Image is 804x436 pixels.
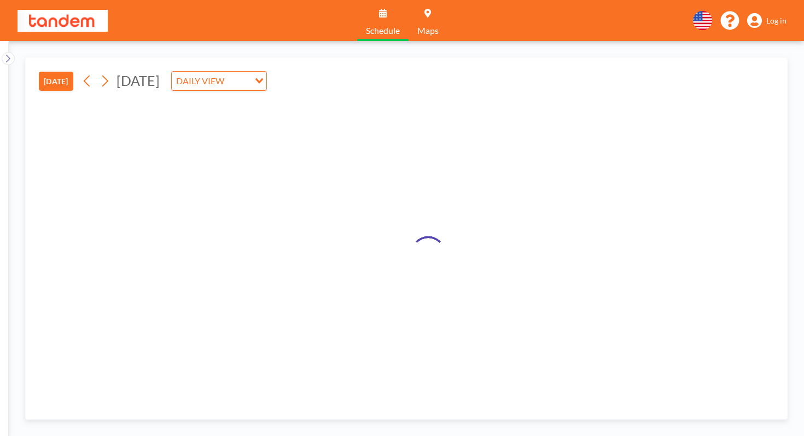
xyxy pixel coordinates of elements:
[766,16,786,26] span: Log in
[116,72,160,89] span: [DATE]
[18,10,108,32] img: organization-logo
[228,74,248,88] input: Search for option
[39,72,73,91] button: [DATE]
[747,13,786,28] a: Log in
[417,26,439,35] span: Maps
[366,26,400,35] span: Schedule
[174,74,226,88] span: DAILY VIEW
[172,72,266,90] div: Search for option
